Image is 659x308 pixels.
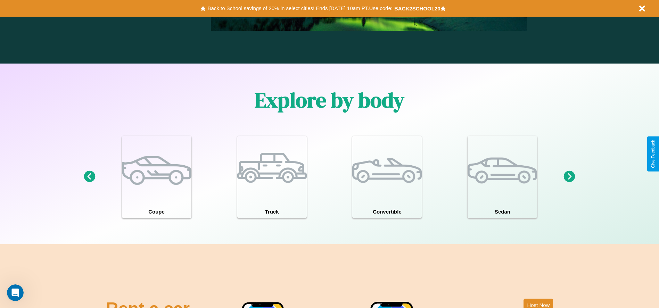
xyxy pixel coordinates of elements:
[122,205,191,218] h4: Coupe
[468,205,537,218] h4: Sedan
[7,284,24,301] iframe: Intercom live chat
[206,3,394,13] button: Back to School savings of 20% in select cities! Ends [DATE] 10am PT.Use code:
[255,86,404,114] h1: Explore by body
[352,205,422,218] h4: Convertible
[394,6,440,11] b: BACK2SCHOOL20
[237,205,307,218] h4: Truck
[651,140,656,168] div: Give Feedback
